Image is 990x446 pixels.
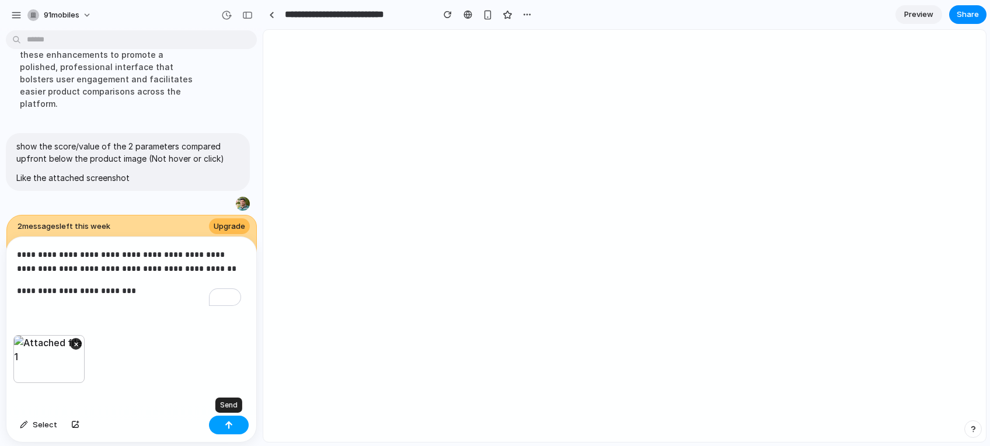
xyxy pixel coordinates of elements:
button: × [70,338,82,350]
span: Upgrade [214,221,245,232]
span: Select [33,419,57,431]
p: show the score/value of the 2 parameters compared upfront below the product image (Not hover or c... [16,140,239,165]
button: Select [14,416,63,434]
p: Like the attached screenshot [16,172,239,184]
div: To enrich screen reader interactions, please activate Accessibility in Grammarly extension settings [6,237,252,335]
button: 91mobiles [23,6,97,25]
button: Share [949,5,986,24]
span: 91mobiles [44,9,79,21]
a: Upgrade [209,218,250,235]
span: 2 message s left this week [18,221,110,232]
span: Preview [904,9,933,20]
span: Share [957,9,979,20]
iframe: To enrich screen reader interactions, please activate Accessibility in Grammarly extension settings [263,30,986,442]
div: Send [215,398,242,413]
a: Preview [895,5,942,24]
